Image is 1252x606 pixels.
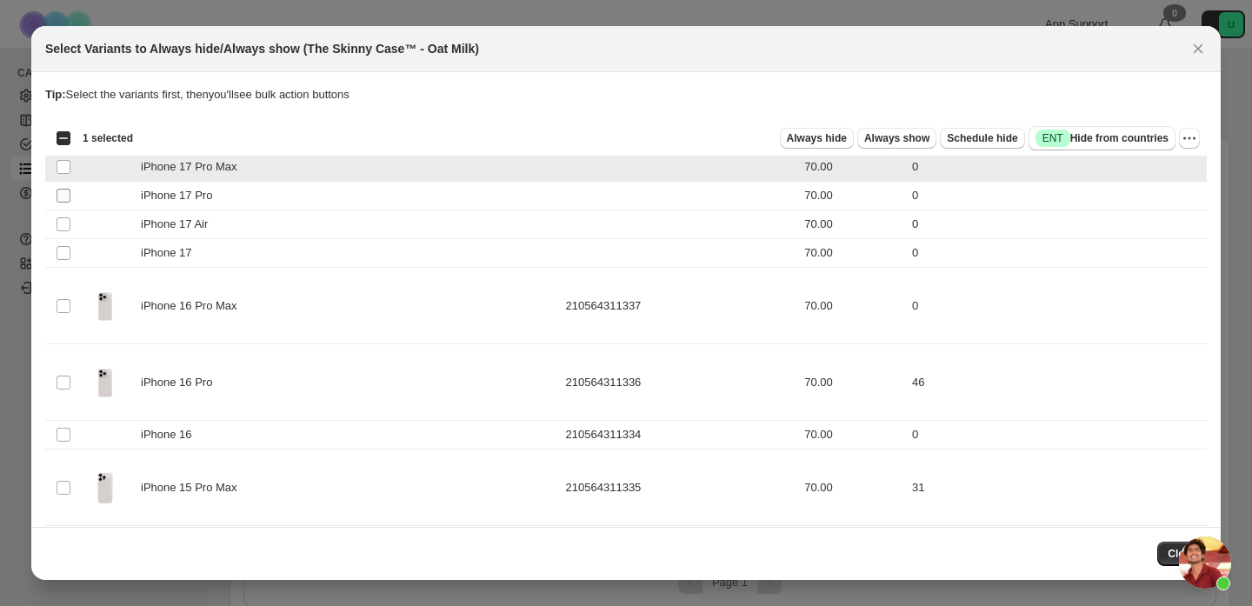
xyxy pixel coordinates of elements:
td: 31 [907,450,1207,526]
img: the-skinny-case-oat-milk-557819.png [83,273,127,338]
td: 70.00 [799,153,907,182]
span: 1 selected [83,131,133,145]
td: 210564311336 [561,344,800,421]
span: iPhone 16 Pro [141,374,222,391]
td: 0 [907,421,1207,450]
button: More actions [1179,128,1200,149]
a: Open chat [1179,536,1231,589]
td: 70.00 [799,268,907,344]
span: Close [1168,547,1196,561]
td: 70.00 [799,526,907,603]
td: 210564311334 [561,421,800,450]
p: Select the variants first, then you'll see bulk action buttons [45,86,1207,103]
td: 46 [907,344,1207,421]
button: Schedule hide [940,128,1024,149]
img: the-skinny-case-oat-milk-557819.png [83,350,127,415]
td: 210564311333 [561,526,800,603]
td: 210564311337 [561,268,800,344]
button: SuccessENTHide from countries [1029,126,1175,150]
td: 70.00 [799,210,907,239]
td: 210564311335 [561,450,800,526]
td: 70.00 [799,344,907,421]
td: 70.00 [799,450,907,526]
span: Schedule hide [947,131,1017,145]
span: iPhone 17 Pro [141,187,222,204]
span: ENT [1042,131,1063,145]
td: 70.00 [799,182,907,210]
button: Always show [857,128,936,149]
img: the-skinny-case-oat-milk-477412.png [83,455,127,520]
button: Close [1157,542,1207,566]
span: iPhone 15 Pro Max [141,479,246,496]
span: Always hide [787,131,847,145]
strong: Tip: [45,88,66,101]
span: iPhone 17 [141,244,201,262]
button: Always hide [780,128,854,149]
span: iPhone 17 Air [141,216,217,233]
span: Hide from countries [1036,130,1169,147]
span: iPhone 17 Pro Max [141,158,246,176]
td: 0 [907,239,1207,268]
button: Close [1186,37,1210,61]
h2: Select Variants to Always hide/Always show (The Skinny Case™ - Oat Milk) [45,40,479,57]
td: 25 [907,526,1207,603]
td: 0 [907,182,1207,210]
span: iPhone 16 Pro Max [141,297,246,315]
td: 0 [907,210,1207,239]
span: Always show [864,131,929,145]
td: 70.00 [799,421,907,450]
td: 70.00 [799,239,907,268]
span: iPhone 16 [141,426,201,443]
td: 0 [907,153,1207,182]
td: 0 [907,268,1207,344]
